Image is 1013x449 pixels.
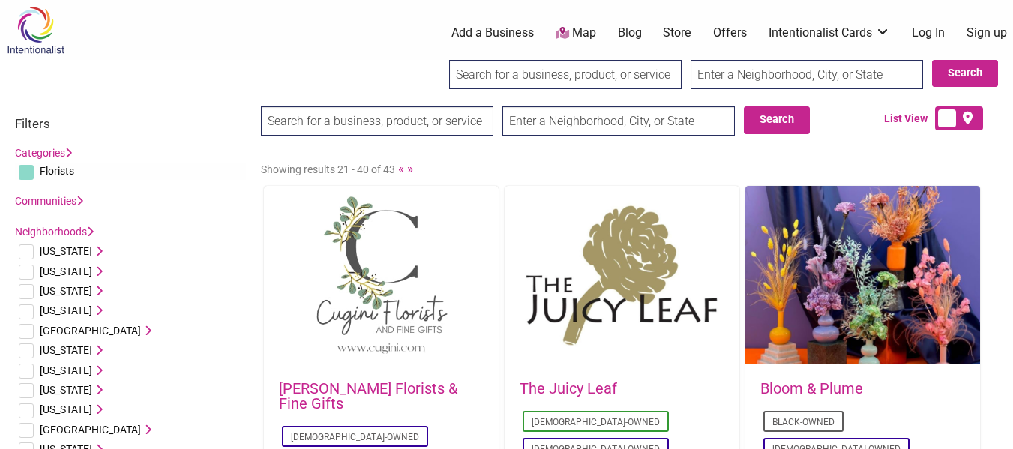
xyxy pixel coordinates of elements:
[663,25,691,41] a: Store
[520,379,617,397] a: The Juicy Leaf
[40,265,92,277] span: [US_STATE]
[407,161,413,176] a: »
[449,60,682,89] input: Search for a business, product, or service
[884,111,935,127] span: List View
[40,403,92,415] span: [US_STATE]
[40,344,92,356] span: [US_STATE]
[40,285,92,297] span: [US_STATE]
[40,424,141,436] span: [GEOGRAPHIC_DATA]
[261,163,395,175] span: Showing results 21 - 40 of 43
[279,379,457,412] a: [PERSON_NAME] Florists & Fine Gifts
[40,165,74,177] span: Florists
[744,106,810,133] button: Search
[40,304,92,316] span: [US_STATE]
[40,384,92,396] span: [US_STATE]
[40,245,92,257] span: [US_STATE]
[618,25,642,41] a: Blog
[451,25,534,41] a: Add a Business
[40,325,141,337] span: [GEOGRAPHIC_DATA]
[15,195,83,207] a: Communities
[502,106,735,136] input: Enter a Neighborhood, City, or State
[40,364,92,376] span: [US_STATE]
[532,417,660,427] a: [DEMOGRAPHIC_DATA]-Owned
[932,60,998,87] button: Search
[291,432,419,442] a: [DEMOGRAPHIC_DATA]-Owned
[967,25,1007,41] a: Sign up
[912,25,945,41] a: Log In
[760,379,863,397] a: Bloom & Plume
[261,106,493,136] input: Search for a business, product, or service
[713,25,747,41] a: Offers
[556,25,596,42] a: Map
[15,226,94,238] a: Neighborhoods
[15,147,72,159] a: Categories
[769,25,890,41] a: Intentionalist Cards
[772,417,835,427] a: Black-Owned
[398,161,404,176] a: «
[691,60,923,89] input: Enter a Neighborhood, City, or State
[15,116,246,131] h3: Filters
